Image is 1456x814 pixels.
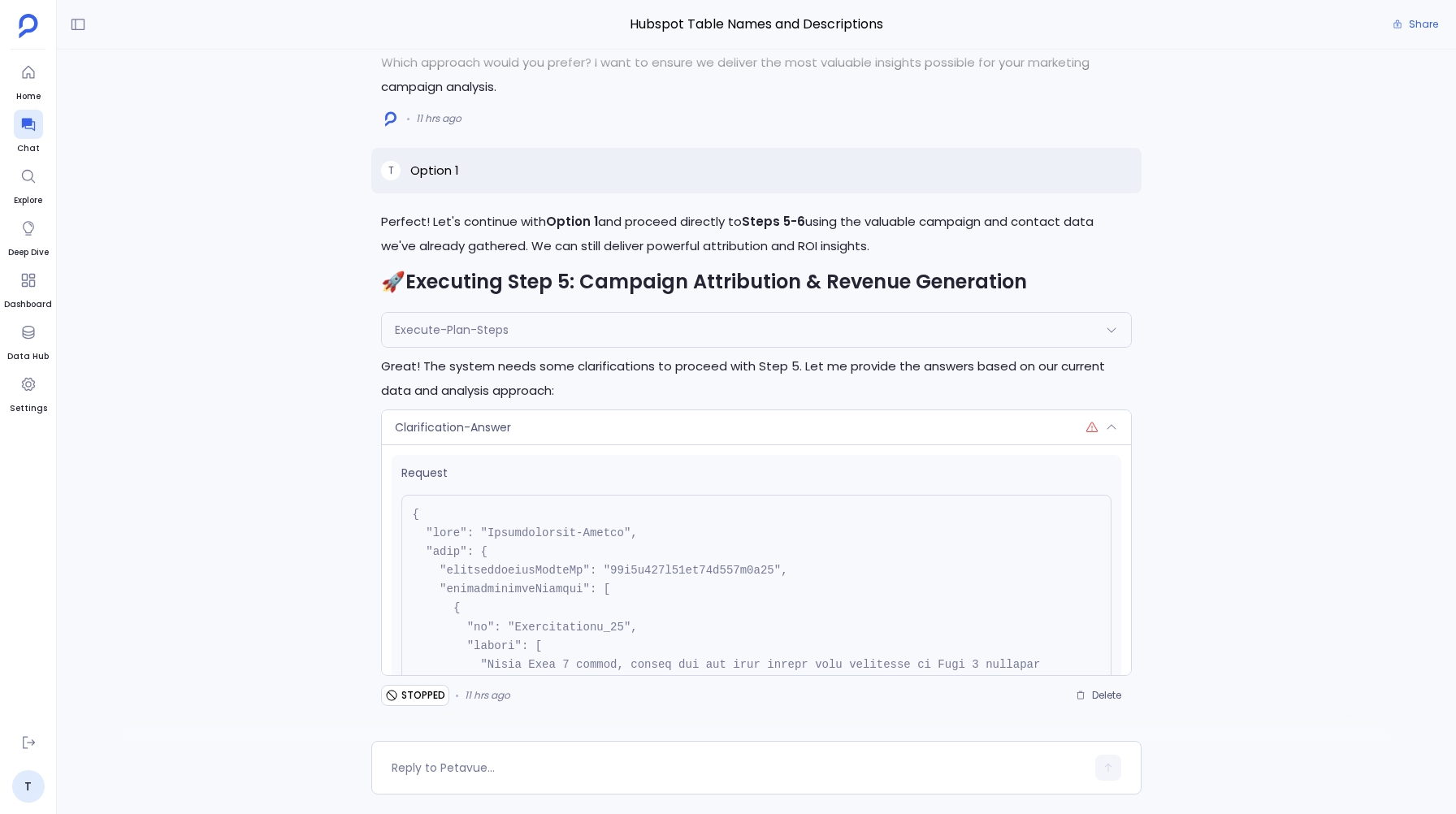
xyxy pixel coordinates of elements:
[395,322,509,338] span: Execute-Plan-Steps
[1383,13,1448,36] button: Share
[7,318,49,363] a: Data Hub
[465,689,510,702] span: 11 hrs ago
[10,402,47,415] span: Settings
[381,210,1131,258] p: Perfect! Let's continue with and proceed directly to using the valuable campaign and contact data...
[388,164,394,177] span: T
[401,689,445,702] span: STOPPED
[401,465,1111,482] span: Request
[416,112,461,125] span: 11 hrs ago
[14,110,43,155] a: Chat
[4,298,52,311] span: Dashboard
[7,350,49,363] span: Data Hub
[1065,683,1132,708] button: Delete
[19,14,38,38] img: petavue logo
[8,246,49,259] span: Deep Dive
[1092,689,1121,702] span: Delete
[14,58,43,103] a: Home
[385,111,396,127] img: logo
[8,214,49,259] a: Deep Dive
[405,268,1027,295] strong: Executing Step 5: Campaign Attribution & Revenue Generation
[10,370,47,415] a: Settings
[1409,18,1438,31] span: Share
[395,419,511,435] span: Clarification-Answer
[546,213,598,230] strong: Option 1
[14,142,43,155] span: Chat
[14,194,43,207] span: Explore
[742,213,805,230] strong: Steps 5-6
[371,14,1141,35] span: Hubspot Table Names and Descriptions
[410,161,459,180] p: Option 1
[12,770,45,803] a: T
[14,90,43,103] span: Home
[381,354,1131,403] p: Great! The system needs some clarifications to proceed with Step 5. Let me provide the answers ba...
[14,162,43,207] a: Explore
[381,268,1131,296] h2: 🚀
[4,266,52,311] a: Dashboard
